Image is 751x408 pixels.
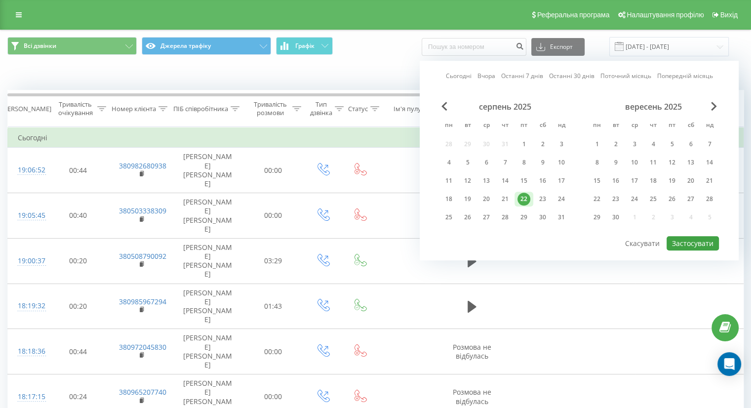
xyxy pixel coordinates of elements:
div: 17 [628,174,641,187]
div: пн 1 вер 2025 р. [588,137,606,152]
td: 00:44 [47,148,109,193]
button: Експорт [531,38,585,56]
div: 8 [517,156,530,169]
div: сб 23 серп 2025 р. [533,192,552,206]
div: 3 [628,138,641,151]
div: 19:00:37 [18,251,38,271]
div: нд 21 вер 2025 р. [700,173,719,188]
div: 25 [442,211,455,224]
div: чт 4 вер 2025 р. [644,137,663,152]
div: пт 22 серп 2025 р. [514,192,533,206]
span: Розмова не відбулась [453,387,491,406]
td: [PERSON_NAME] [PERSON_NAME] [173,148,242,193]
div: чт 28 серп 2025 р. [496,210,514,225]
span: Всі дзвінки [24,42,56,50]
a: Поточний місяць [600,72,651,81]
div: нд 3 серп 2025 р. [552,137,571,152]
div: 19:05:45 [18,206,38,225]
div: сб 30 серп 2025 р. [533,210,552,225]
div: 26 [461,211,474,224]
div: 3 [555,138,568,151]
div: 15 [591,174,603,187]
div: 21 [703,174,716,187]
div: 2 [609,138,622,151]
div: 11 [647,156,660,169]
div: 1 [591,138,603,151]
div: пт 26 вер 2025 р. [663,192,681,206]
div: Номер клієнта [112,105,156,113]
div: ПІБ співробітника [173,105,228,113]
div: сб 20 вер 2025 р. [681,173,700,188]
div: ср 24 вер 2025 р. [625,192,644,206]
div: пн 15 вер 2025 р. [588,173,606,188]
div: вт 23 вер 2025 р. [606,192,625,206]
div: пт 15 серп 2025 р. [514,173,533,188]
a: Вчора [477,72,495,81]
div: 17 [555,174,568,187]
div: 15 [517,174,530,187]
td: 00:00 [242,329,304,374]
div: 7 [499,156,512,169]
td: 03:29 [242,238,304,284]
div: 6 [480,156,493,169]
button: Всі дзвінки [7,37,137,55]
span: Previous Month [441,102,447,111]
div: 2 [536,138,549,151]
div: 10 [555,156,568,169]
span: Графік [295,42,315,49]
button: Скасувати [620,236,665,250]
div: 12 [461,174,474,187]
div: сб 27 вер 2025 р. [681,192,700,206]
div: вт 16 вер 2025 р. [606,173,625,188]
div: [PERSON_NAME] [1,105,51,113]
div: пн 11 серп 2025 р. [439,173,458,188]
span: Вихід [720,11,738,19]
div: 5 [666,138,678,151]
abbr: п’ятниця [665,119,679,133]
div: вт 9 вер 2025 р. [606,155,625,170]
div: вт 30 вер 2025 р. [606,210,625,225]
div: вт 12 серп 2025 р. [458,173,477,188]
a: Останні 30 днів [549,72,594,81]
div: ср 6 серп 2025 р. [477,155,496,170]
div: Статус [348,105,368,113]
a: Попередній місяць [657,72,713,81]
div: 7 [703,138,716,151]
div: 18:18:36 [18,342,38,361]
div: 18 [442,193,455,205]
div: 6 [684,138,697,151]
div: нд 31 серп 2025 р. [552,210,571,225]
div: вт 5 серп 2025 р. [458,155,477,170]
abbr: неділя [702,119,717,133]
div: 9 [609,156,622,169]
div: Тривалість розмови [251,100,290,117]
td: 00:00 [242,148,304,193]
div: пн 8 вер 2025 р. [588,155,606,170]
div: нд 28 вер 2025 р. [700,192,719,206]
a: 380508790092 [119,251,166,261]
a: 380982680938 [119,161,166,170]
span: Next Month [711,102,717,111]
div: пн 25 серп 2025 р. [439,210,458,225]
div: 28 [703,193,716,205]
div: 10 [628,156,641,169]
div: 18:17:15 [18,387,38,407]
div: пн 22 вер 2025 р. [588,192,606,206]
td: 01:43 [242,284,304,329]
div: 29 [591,211,603,224]
td: 00:20 [47,284,109,329]
div: ср 3 вер 2025 р. [625,137,644,152]
div: ср 13 серп 2025 р. [477,173,496,188]
span: Реферальна програма [537,11,610,19]
div: пт 29 серп 2025 р. [514,210,533,225]
div: нд 10 серп 2025 р. [552,155,571,170]
div: Open Intercom Messenger [717,352,741,376]
div: 16 [609,174,622,187]
div: сб 2 серп 2025 р. [533,137,552,152]
div: чт 18 вер 2025 р. [644,173,663,188]
div: 29 [517,211,530,224]
div: 19 [461,193,474,205]
abbr: понеділок [590,119,604,133]
div: пт 1 серп 2025 р. [514,137,533,152]
div: ср 20 серп 2025 р. [477,192,496,206]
